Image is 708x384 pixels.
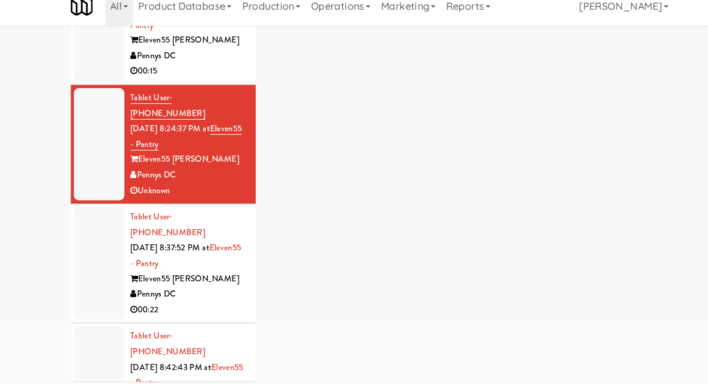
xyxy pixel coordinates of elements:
div: Eleven55 [PERSON_NAME] [126,276,237,291]
img: Micromart [68,9,89,30]
li: Tablet User· [PHONE_NUMBER][DATE] 8:24:37 PM atEleven55 - PantryEleven55 [PERSON_NAME]Pennys DCUn... [68,96,247,211]
div: 00:22 [126,306,237,321]
div: Pennys DC [126,61,237,76]
div: Pennys DC [126,176,237,191]
li: Tablet User· [PHONE_NUMBER][DATE] 8:37:52 PM atEleven55 - PantryEleven55 [PERSON_NAME]Pennys DC00:22 [68,211,247,326]
div: Eleven55 [PERSON_NAME] [126,46,237,61]
div: 00:15 [126,75,237,91]
div: Eleven55 [PERSON_NAME] [126,160,237,176]
a: Eleven55 - Pantry [126,17,237,44]
span: · [PHONE_NUMBER] [126,102,198,129]
a: Eleven55 - Pantry [126,132,234,159]
a: Tablet User· [PHONE_NUMBER] [126,102,198,129]
span: [DATE] 8:24:37 PM at [126,132,203,143]
a: Tablet User· [PHONE_NUMBER] [126,332,198,358]
span: [DATE] 8:37:52 PM at [126,247,202,258]
div: Pennys DC [126,290,237,306]
span: · [PHONE_NUMBER] [126,332,198,358]
span: · [PHONE_NUMBER] [126,217,198,244]
div: Unknown [126,191,237,206]
a: Tablet User· [PHONE_NUMBER] [126,217,198,244]
span: [DATE] 8:42:43 PM at [126,362,204,374]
